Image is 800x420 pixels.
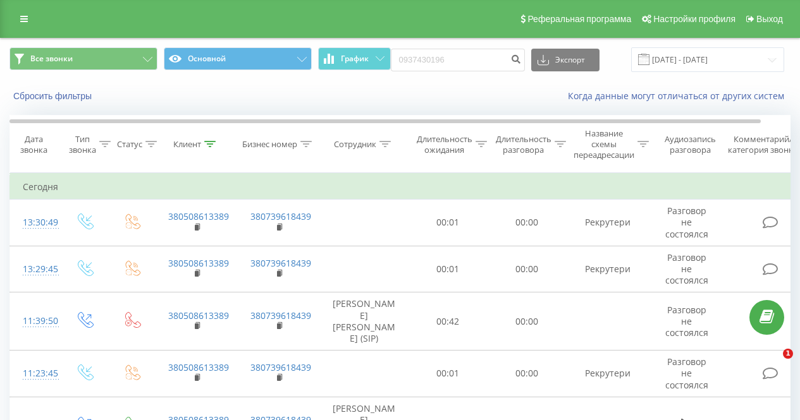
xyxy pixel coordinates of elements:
[242,139,297,150] div: Бизнес номер
[653,14,735,24] span: Настройки профиля
[173,139,201,150] div: Клиент
[168,210,229,222] a: 380508613389
[23,210,48,235] div: 13:30:49
[320,292,409,351] td: [PERSON_NAME] [PERSON_NAME] (SIP)
[391,49,525,71] input: Поиск по номеру
[23,257,48,282] div: 13:29:45
[527,14,631,24] span: Реферальная программа
[164,47,312,70] button: Основной
[23,361,48,386] div: 11:23:45
[250,361,311,373] a: 380739618439
[250,257,311,269] a: 380739618439
[665,356,708,390] span: Разговор не состоялся
[568,90,791,102] a: Когда данные могут отличаться от других систем
[409,292,488,351] td: 00:42
[409,246,488,292] td: 00:01
[341,54,369,63] span: График
[409,351,488,397] td: 00:01
[665,205,708,239] span: Разговор не состоялся
[567,246,649,292] td: Рекрутери
[10,134,57,155] div: Дата звонка
[30,54,73,64] span: Все звонки
[117,139,142,150] div: Статус
[318,47,391,70] button: График
[488,351,567,397] td: 00:00
[665,251,708,286] span: Разговор не состоялся
[757,349,787,379] iframe: Intercom live chat
[334,139,376,150] div: Сотрудник
[531,49,600,71] button: Экспорт
[168,309,229,321] a: 380508613389
[567,351,649,397] td: Рекрутери
[250,210,311,222] a: 380739618439
[488,200,567,246] td: 00:00
[783,349,793,359] span: 1
[488,292,567,351] td: 00:00
[567,200,649,246] td: Рекрутери
[496,134,551,155] div: Длительность разговора
[23,309,48,333] div: 11:39:50
[69,134,96,155] div: Тип звонка
[660,134,721,155] div: Аудиозапись разговора
[9,90,98,102] button: Сбросить фильтры
[488,246,567,292] td: 00:00
[665,304,708,339] span: Разговор не состоялся
[250,309,311,321] a: 380739618439
[726,134,800,155] div: Комментарий/категория звонка
[409,200,488,246] td: 00:01
[168,361,229,373] a: 380508613389
[574,128,634,160] div: Название схемы переадресации
[9,47,157,70] button: Все звонки
[417,134,472,155] div: Длительность ожидания
[756,14,783,24] span: Выход
[168,257,229,269] a: 380508613389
